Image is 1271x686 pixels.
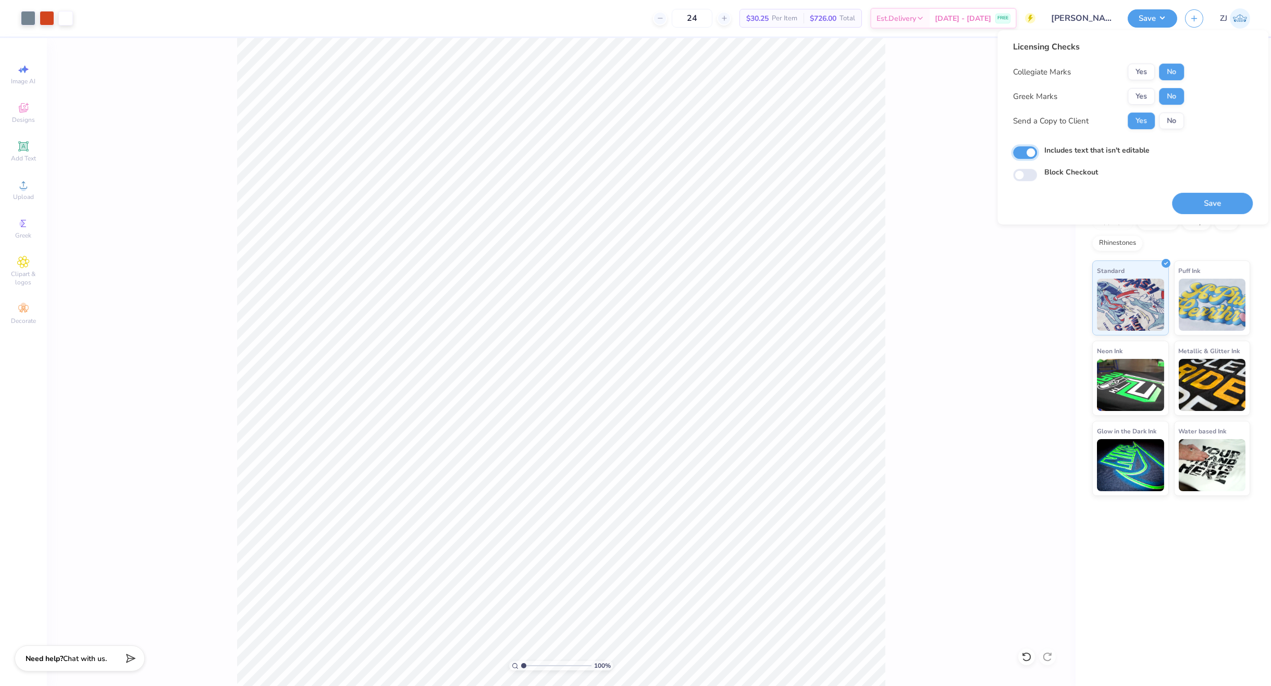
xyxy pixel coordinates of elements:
[1097,279,1164,331] img: Standard
[1179,359,1246,411] img: Metallic & Glitter Ink
[935,13,991,24] span: [DATE] - [DATE]
[1097,439,1164,491] img: Glow in the Dark Ink
[997,15,1008,22] span: FREE
[11,317,36,325] span: Decorate
[1013,115,1089,127] div: Send a Copy to Client
[1097,426,1156,436] span: Glow in the Dark Ink
[672,9,712,28] input: – –
[16,231,32,240] span: Greek
[11,154,36,163] span: Add Text
[877,13,916,24] span: Est. Delivery
[1179,439,1246,491] img: Water based Ink
[840,13,855,24] span: Total
[1179,279,1246,331] img: Puff Ink
[1128,64,1155,80] button: Yes
[594,661,611,670] span: 100 %
[12,116,35,124] span: Designs
[1044,167,1098,178] label: Block Checkout
[1159,113,1184,129] button: No
[1092,235,1143,251] div: Rhinestones
[1128,88,1155,105] button: Yes
[1220,8,1250,29] a: ZJ
[1179,426,1227,436] span: Water based Ink
[1097,265,1125,276] span: Standard
[13,193,34,201] span: Upload
[1220,13,1227,24] span: ZJ
[746,13,769,24] span: $30.25
[1013,66,1071,78] div: Collegiate Marks
[1013,41,1184,53] div: Licensing Checks
[1097,359,1164,411] img: Neon Ink
[63,654,107,664] span: Chat with us.
[11,77,36,85] span: Image AI
[5,270,42,286] span: Clipart & logos
[1172,193,1253,214] button: Save
[1097,345,1122,356] span: Neon Ink
[1159,64,1184,80] button: No
[1013,91,1057,103] div: Greek Marks
[810,13,836,24] span: $726.00
[1044,145,1150,156] label: Includes text that isn't editable
[1179,345,1240,356] span: Metallic & Glitter Ink
[26,654,63,664] strong: Need help?
[1128,113,1155,129] button: Yes
[1128,9,1177,28] button: Save
[1159,88,1184,105] button: No
[1230,8,1250,29] img: Zhor Junavee Antocan
[1179,265,1201,276] span: Puff Ink
[772,13,797,24] span: Per Item
[1043,8,1120,29] input: Untitled Design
